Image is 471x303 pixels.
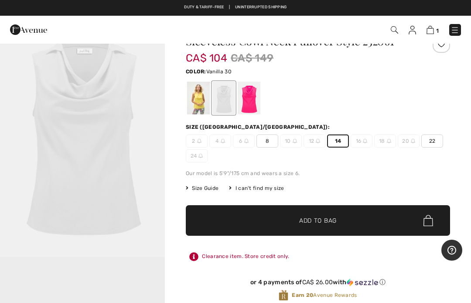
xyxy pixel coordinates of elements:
span: CA$ 149 [231,50,273,66]
img: ring-m.svg [316,139,320,143]
span: 22 [421,134,443,148]
span: 4 [209,134,231,148]
strong: Earn 20 [292,292,313,298]
span: 18 [374,134,396,148]
img: ring-m.svg [411,139,415,143]
div: Our model is 5'9"/175 cm and wears a size 6. [186,169,450,177]
button: Add to Bag [186,205,450,236]
img: Bag.svg [423,215,433,226]
img: 1ère Avenue [10,21,47,38]
img: ring-m.svg [244,139,249,143]
span: 6 [233,134,255,148]
div: Clearance item. Store credit only. [186,249,450,265]
div: Size ([GEOGRAPHIC_DATA]/[GEOGRAPHIC_DATA]): [186,123,331,131]
iframe: Opens a widget where you can find more information [441,240,462,262]
img: ring-m.svg [197,139,201,143]
div: Vanilla 30 [212,82,235,114]
span: Color: [186,69,206,75]
span: 1 [436,28,439,34]
img: ring-m.svg [363,139,367,143]
span: CA$ 26.00 [302,279,333,286]
div: Geranium [238,82,260,114]
span: 16 [351,134,372,148]
span: 8 [256,134,278,148]
a: 1 [427,24,439,35]
div: I can't find my size [229,184,284,192]
img: Sezzle [347,279,378,286]
span: 12 [304,134,325,148]
div: Citrus [187,82,210,114]
span: 10 [280,134,302,148]
a: Duty & tariff-free | Uninterrupted shipping [184,5,287,9]
span: 2 [186,134,208,148]
h1: Sleeveless Cowl Neck Pullover Style 252061 [186,35,406,47]
span: CA$ 104 [186,43,227,64]
span: Size Guide [186,184,218,192]
span: Add to Bag [299,216,337,225]
img: ring-m.svg [293,139,297,143]
img: Avenue Rewards [279,289,288,301]
img: ring-m.svg [387,139,391,143]
img: My Info [409,26,416,34]
img: ring-m.svg [221,139,225,143]
a: 1ère Avenue [10,25,47,33]
img: ring-m.svg [198,154,203,158]
span: 20 [398,134,420,148]
span: Vanilla 30 [206,69,232,75]
span: 14 [327,134,349,148]
img: Menu [451,26,459,34]
img: Shopping Bag [427,26,434,34]
div: or 4 payments ofCA$ 26.00withSezzle Click to learn more about Sezzle [186,279,450,289]
div: or 4 payments of with [186,279,450,286]
span: 24 [186,149,208,162]
span: Avenue Rewards [292,291,357,299]
img: Search [391,26,398,34]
